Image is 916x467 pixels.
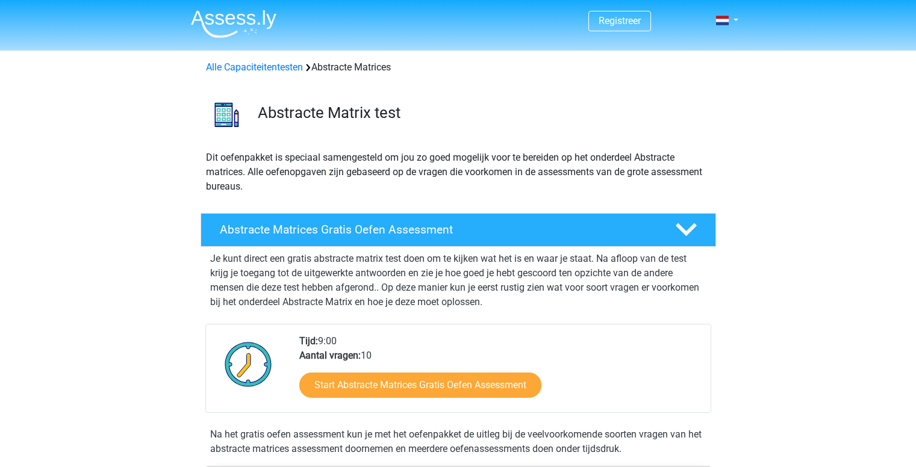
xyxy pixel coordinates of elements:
[201,89,252,140] img: abstracte matrices
[218,334,279,394] img: Klok
[210,252,706,309] p: Je kunt direct een gratis abstracte matrix test doen om te kijken wat het is en waar je staat. Na...
[220,223,656,237] h4: Abstracte Matrices Gratis Oefen Assessment
[299,373,541,398] a: Start Abstracte Matrices Gratis Oefen Assessment
[205,427,711,456] div: Na het gratis oefen assessment kun je met het oefenpakket de uitleg bij de veelvoorkomende soorte...
[299,335,318,347] b: Tijd:
[206,61,303,73] a: Alle Capaciteitentesten
[299,350,361,361] b: Aantal vragen:
[191,10,276,38] img: Assessly
[206,150,711,194] p: Dit oefenpakket is speciaal samengesteld om jou zo goed mogelijk voor te bereiden op het onderdee...
[258,104,706,122] h3: Abstracte Matrix test
[201,60,715,75] div: Abstracte Matrices
[599,15,641,26] a: Registreer
[196,213,721,247] a: Abstracte Matrices Gratis Oefen Assessment
[290,334,710,412] div: 9:00 10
